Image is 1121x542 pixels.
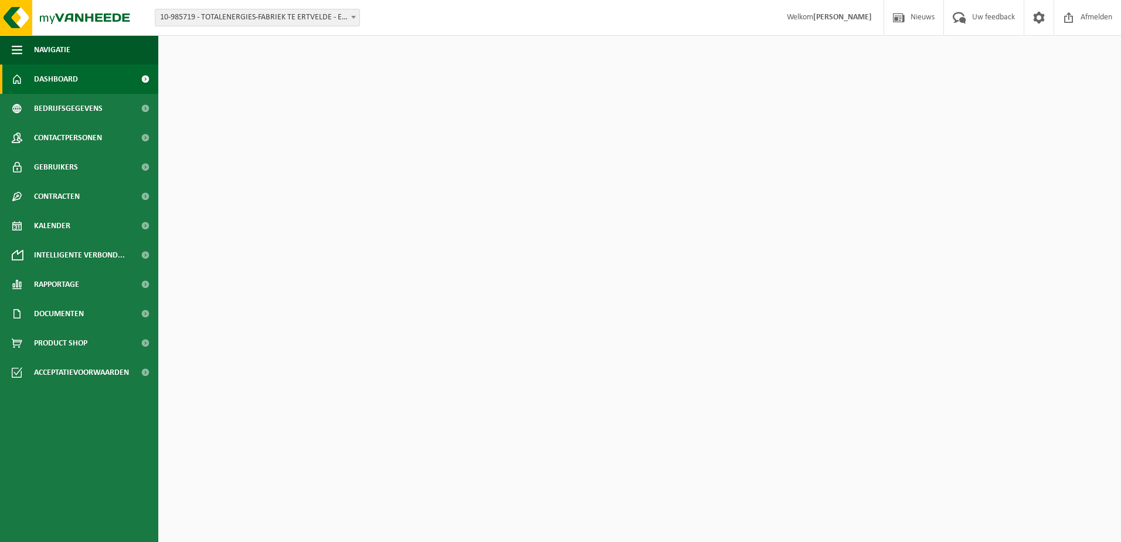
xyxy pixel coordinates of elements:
span: Dashboard [34,65,78,94]
span: Gebruikers [34,153,78,182]
span: Intelligente verbond... [34,240,125,270]
span: Rapportage [34,270,79,299]
span: Navigatie [34,35,70,65]
span: Acceptatievoorwaarden [34,358,129,387]
span: Bedrijfsgegevens [34,94,103,123]
span: 10-985719 - TOTALENERGIES-FABRIEK TE ERTVELDE - ERTVELDE [155,9,360,26]
span: Kalender [34,211,70,240]
span: 10-985719 - TOTALENERGIES-FABRIEK TE ERTVELDE - ERTVELDE [155,9,359,26]
strong: [PERSON_NAME] [813,13,872,22]
span: Product Shop [34,328,87,358]
span: Contactpersonen [34,123,102,153]
span: Documenten [34,299,84,328]
span: Contracten [34,182,80,211]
